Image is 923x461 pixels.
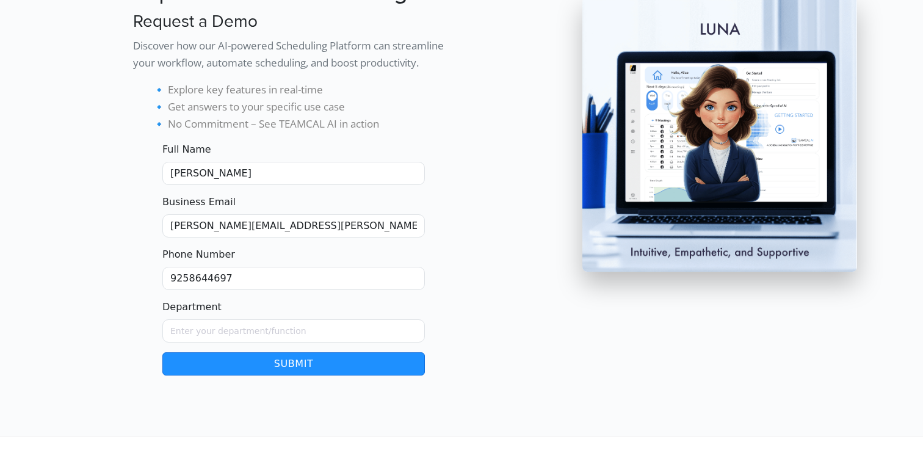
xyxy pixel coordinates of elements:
input: Enter your email [162,214,425,238]
li: 🔹 No Commitment – See TEAMCAL AI in action [153,115,454,132]
p: Discover how our AI-powered Scheduling Platform can streamline your workflow, automate scheduling... [133,37,454,71]
button: Submit [162,352,425,376]
label: Business Email [162,195,236,209]
input: Name must only contain letters and spaces [162,162,425,185]
li: 🔹 Get answers to your specific use case [153,98,454,115]
li: 🔹 Explore key features in real-time [153,81,454,98]
h3: Request a Demo [133,12,454,32]
label: Full Name [162,142,211,157]
label: Phone Number [162,247,235,262]
label: Department [162,300,222,314]
input: Enter your phone with country code [162,267,425,290]
input: Enter your department/function [162,319,425,343]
